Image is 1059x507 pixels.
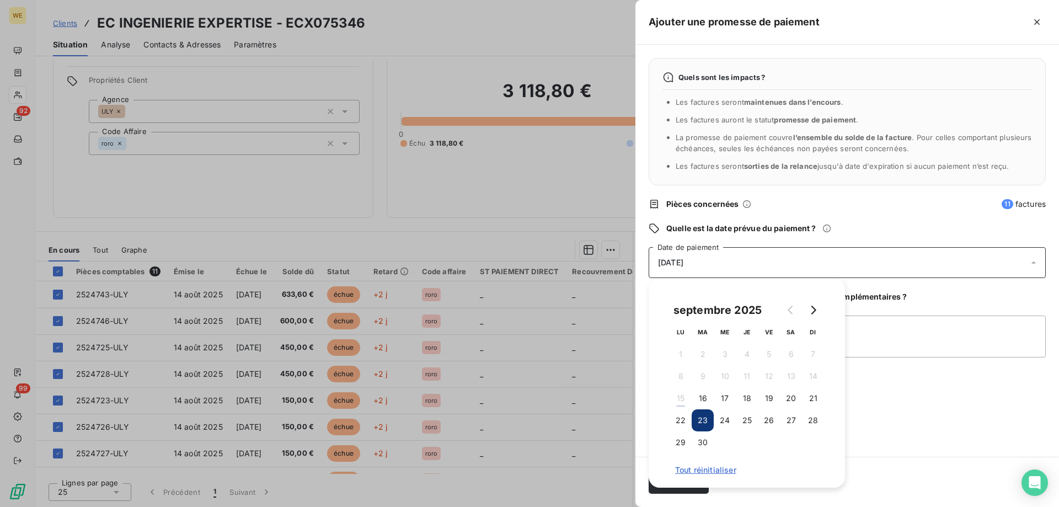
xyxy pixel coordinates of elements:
span: factures [1002,199,1046,210]
button: 8 [670,365,692,387]
button: 9 [692,365,714,387]
button: 12 [758,365,780,387]
button: 4 [736,343,758,365]
button: 25 [736,409,758,431]
button: 29 [670,431,692,453]
span: [DATE] [658,258,683,267]
h5: Ajouter une promesse de paiement [649,14,820,30]
span: promesse de paiement [774,115,856,124]
button: 1 [670,343,692,365]
button: 27 [780,409,802,431]
button: 7 [802,343,824,365]
textarea: [DATE] [649,316,1046,357]
span: Les factures seront . [676,98,843,106]
span: La promesse de paiement couvre . Pour celles comportant plusieurs échéances, seules les échéances... [676,133,1032,153]
button: 13 [780,365,802,387]
span: Les factures auront le statut . [676,115,859,124]
button: 6 [780,343,802,365]
button: 18 [736,387,758,409]
span: Pièces concernées [666,199,739,210]
span: Tout réinitialiser [675,466,819,474]
th: lundi [670,321,692,343]
button: 10 [714,365,736,387]
button: Go to next month [802,299,824,321]
button: 24 [714,409,736,431]
button: 3 [714,343,736,365]
button: 5 [758,343,780,365]
button: 20 [780,387,802,409]
th: samedi [780,321,802,343]
span: l’ensemble du solde de la facture [793,133,912,142]
span: maintenues dans l’encours [744,98,841,106]
span: sorties de la relance [744,162,817,170]
span: Les factures seront jusqu'à date d'expiration si aucun paiement n’est reçu. [676,162,1009,170]
div: Open Intercom Messenger [1021,469,1048,496]
th: mardi [692,321,714,343]
th: jeudi [736,321,758,343]
th: dimanche [802,321,824,343]
th: mercredi [714,321,736,343]
button: 28 [802,409,824,431]
button: 26 [758,409,780,431]
span: Quelle est la date prévue du paiement ? [666,223,816,234]
span: 11 [1002,199,1013,209]
span: Quels sont les impacts ? [678,73,766,82]
button: 14 [802,365,824,387]
button: 16 [692,387,714,409]
button: 23 [692,409,714,431]
th: vendredi [758,321,780,343]
button: 22 [670,409,692,431]
button: 2 [692,343,714,365]
button: 11 [736,365,758,387]
button: 15 [670,387,692,409]
button: Go to previous month [780,299,802,321]
button: 30 [692,431,714,453]
button: 19 [758,387,780,409]
button: 17 [714,387,736,409]
button: 21 [802,387,824,409]
div: septembre 2025 [670,301,766,319]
